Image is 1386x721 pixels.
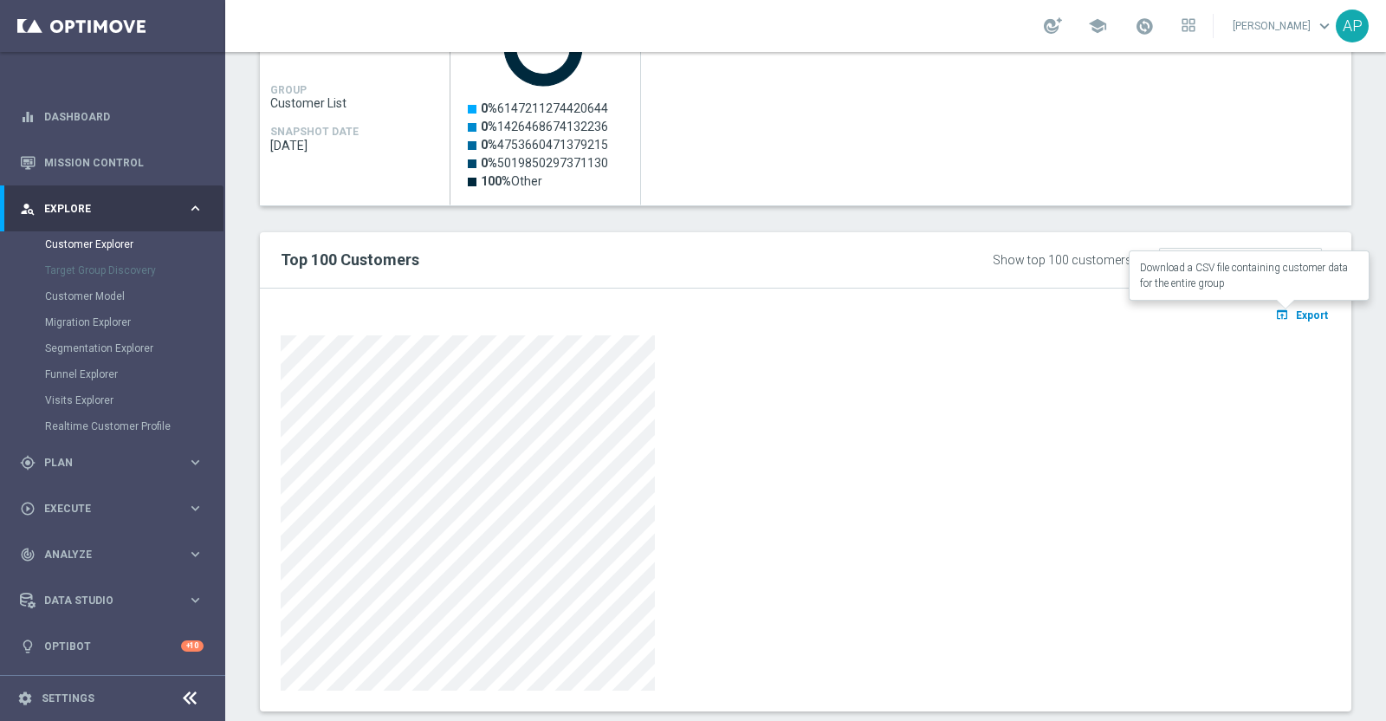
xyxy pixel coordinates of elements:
[19,502,204,516] button: play_circle_outline Execute keyboard_arrow_right
[481,174,511,188] tspan: 100%
[1275,308,1293,322] i: open_in_browser
[45,237,180,251] a: Customer Explorer
[1231,13,1336,39] a: [PERSON_NAME]keyboard_arrow_down
[20,201,187,217] div: Explore
[270,139,440,153] span: 2025-09-29
[481,138,497,152] tspan: 0%
[44,595,187,606] span: Data Studio
[20,639,36,654] i: lightbulb
[45,309,223,335] div: Migration Explorer
[1315,16,1334,36] span: keyboard_arrow_down
[20,623,204,669] div: Optibot
[481,138,608,152] text: 4753660471379215
[20,201,36,217] i: person_search
[1296,309,1328,322] span: Export
[20,547,36,562] i: track_changes
[42,693,94,704] a: Settings
[19,110,204,124] button: equalizer Dashboard
[20,593,187,608] div: Data Studio
[20,501,36,516] i: play_circle_outline
[44,140,204,185] a: Mission Control
[45,315,180,329] a: Migration Explorer
[45,283,223,309] div: Customer Model
[45,335,223,361] div: Segmentation Explorer
[1336,10,1369,42] div: AP
[45,367,180,381] a: Funnel Explorer
[187,592,204,608] i: keyboard_arrow_right
[270,96,440,110] span: Customer List
[45,289,180,303] a: Customer Model
[20,501,187,516] div: Execute
[481,156,608,170] text: 5019850297371130
[20,109,36,125] i: equalizer
[44,94,204,140] a: Dashboard
[44,204,187,214] span: Explore
[481,174,542,188] text: Other
[20,547,187,562] div: Analyze
[187,200,204,217] i: keyboard_arrow_right
[20,94,204,140] div: Dashboard
[45,341,180,355] a: Segmentation Explorer
[181,640,204,652] div: +10
[187,546,204,562] i: keyboard_arrow_right
[19,594,204,607] button: Data Studio keyboard_arrow_right
[1088,16,1107,36] span: school
[993,253,1148,268] div: Show top 100 customers by
[20,455,36,471] i: gps_fixed
[45,361,223,387] div: Funnel Explorer
[187,500,204,516] i: keyboard_arrow_right
[187,454,204,471] i: keyboard_arrow_right
[44,549,187,560] span: Analyze
[270,126,359,138] h4: SNAPSHOT DATE
[270,84,307,96] h4: GROUP
[45,393,180,407] a: Visits Explorer
[44,458,187,468] span: Plan
[19,202,204,216] button: person_search Explore keyboard_arrow_right
[45,231,223,257] div: Customer Explorer
[19,156,204,170] button: Mission Control
[481,101,497,115] tspan: 0%
[20,140,204,185] div: Mission Control
[45,413,223,439] div: Realtime Customer Profile
[481,120,608,133] text: 1426468674132236
[19,640,204,653] button: lightbulb Optibot +10
[44,503,187,514] span: Execute
[45,387,223,413] div: Visits Explorer
[20,455,187,471] div: Plan
[481,156,497,170] tspan: 0%
[1273,303,1331,326] button: open_in_browser Export
[19,548,204,562] button: track_changes Analyze keyboard_arrow_right
[17,691,33,706] i: settings
[481,120,497,133] tspan: 0%
[44,623,181,669] a: Optibot
[45,419,180,433] a: Realtime Customer Profile
[481,101,608,115] text: 6147211274420644
[45,257,223,283] div: Target Group Discovery
[19,456,204,470] button: gps_fixed Plan keyboard_arrow_right
[281,250,883,270] h2: Top 100 Customers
